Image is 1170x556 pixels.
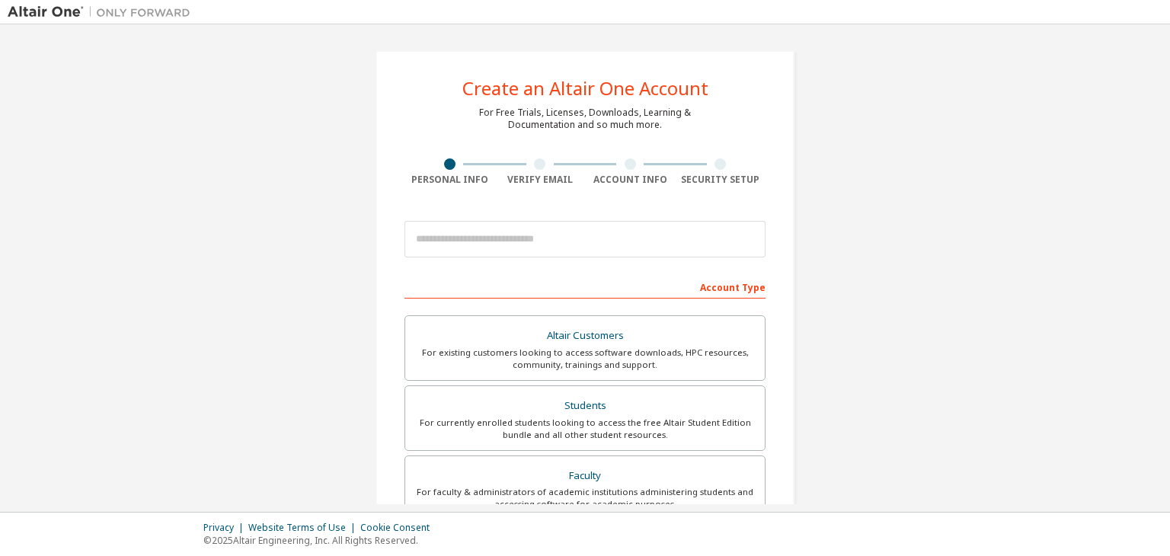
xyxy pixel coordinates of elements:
div: Create an Altair One Account [462,79,708,97]
div: Security Setup [676,174,766,186]
div: Account Type [404,274,766,299]
div: Altair Customers [414,325,756,347]
div: For Free Trials, Licenses, Downloads, Learning & Documentation and so much more. [479,107,691,131]
div: Website Terms of Use [248,522,360,534]
div: Privacy [203,522,248,534]
div: For currently enrolled students looking to access the free Altair Student Edition bundle and all ... [414,417,756,441]
div: For existing customers looking to access software downloads, HPC resources, community, trainings ... [414,347,756,371]
div: Verify Email [495,174,586,186]
div: For faculty & administrators of academic institutions administering students and accessing softwa... [414,486,756,510]
div: Account Info [585,174,676,186]
div: Cookie Consent [360,522,439,534]
div: Personal Info [404,174,495,186]
div: Faculty [414,465,756,487]
p: © 2025 Altair Engineering, Inc. All Rights Reserved. [203,534,439,547]
img: Altair One [8,5,198,20]
div: Students [414,395,756,417]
